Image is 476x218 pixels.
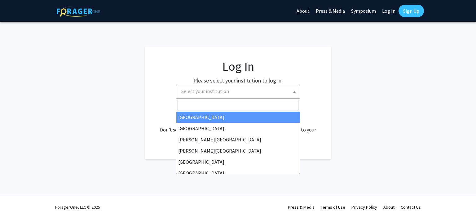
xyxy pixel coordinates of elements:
span: Select your institution [179,85,300,98]
input: Search [178,100,298,110]
li: [GEOGRAPHIC_DATA] [176,167,300,179]
iframe: Chat [5,190,26,213]
a: Contact Us [401,204,421,210]
li: [GEOGRAPHIC_DATA] [176,123,300,134]
span: Select your institution [181,88,229,94]
a: Press & Media [288,204,315,210]
li: [GEOGRAPHIC_DATA] [176,156,300,167]
li: [PERSON_NAME][GEOGRAPHIC_DATA] [176,145,300,156]
a: Terms of Use [321,204,345,210]
a: Sign Up [399,5,424,17]
label: Please select your institution to log in: [193,76,283,85]
div: ForagerOne, LLC © 2025 [55,196,100,218]
li: [PERSON_NAME][GEOGRAPHIC_DATA] [176,134,300,145]
li: [GEOGRAPHIC_DATA] [176,112,300,123]
a: About [383,204,394,210]
div: No account? . Don't see your institution? about bringing ForagerOne to your institution. [157,111,319,141]
img: ForagerOne Logo [57,6,100,17]
h1: Log In [157,59,319,74]
span: Select your institution [176,85,300,99]
a: Privacy Policy [351,204,377,210]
